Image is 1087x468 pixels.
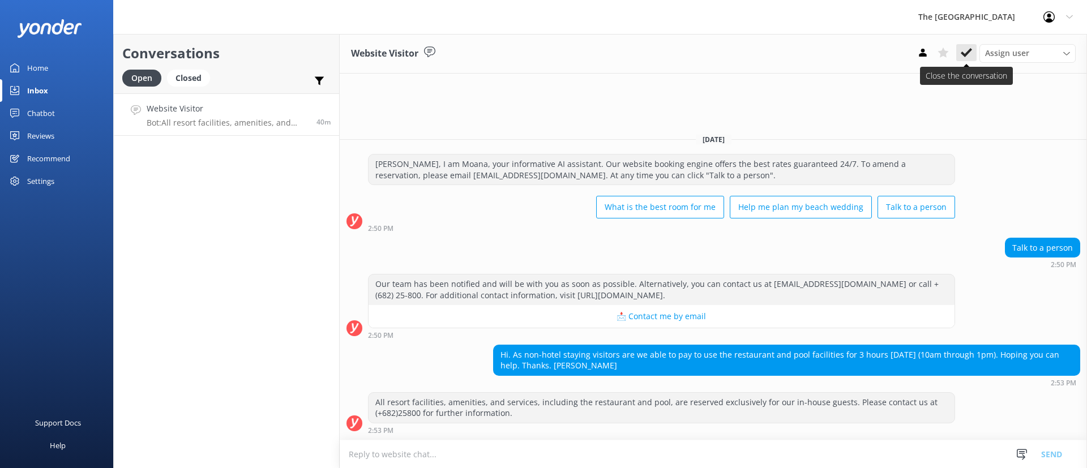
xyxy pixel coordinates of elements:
[1051,261,1076,268] strong: 2:50 PM
[696,135,731,144] span: [DATE]
[494,345,1080,375] div: Hi. As non-hotel staying visitors are we able to pay to use the restaurant and pool facilities fo...
[369,154,955,184] div: [PERSON_NAME], I am Moana, your informative AI assistant. Our website booking engine offers the b...
[122,42,331,64] h2: Conversations
[369,274,955,304] div: Our team has been notified and will be with you as soon as possible. Alternatively, you can conta...
[27,147,70,170] div: Recommend
[27,170,54,192] div: Settings
[27,102,55,124] div: Chatbot
[17,19,82,38] img: yonder-white-logo.png
[167,71,216,84] a: Closed
[27,124,54,147] div: Reviews
[1005,238,1080,257] div: Talk to a person
[596,196,724,218] button: What is the best room for me
[368,332,393,339] strong: 2:50 PM
[316,117,331,127] span: Aug 23 2025 02:53pm (UTC -10:00) Pacific/Honolulu
[50,434,66,457] div: Help
[368,224,955,232] div: Aug 23 2025 02:50pm (UTC -10:00) Pacific/Honolulu
[368,331,955,339] div: Aug 23 2025 02:50pm (UTC -10:00) Pacific/Honolulu
[878,196,955,218] button: Talk to a person
[368,426,955,434] div: Aug 23 2025 02:53pm (UTC -10:00) Pacific/Honolulu
[1005,260,1080,268] div: Aug 23 2025 02:50pm (UTC -10:00) Pacific/Honolulu
[27,57,48,79] div: Home
[1051,380,1076,387] strong: 2:53 PM
[730,196,872,218] button: Help me plan my beach wedding
[368,225,393,232] strong: 2:50 PM
[35,411,81,434] div: Support Docs
[147,102,308,115] h4: Website Visitor
[369,305,955,328] button: 📩 Contact me by email
[369,393,955,423] div: All resort facilities, amenities, and services, including the restaurant and pool, are reserved e...
[368,427,393,434] strong: 2:53 PM
[979,44,1076,62] div: Assign User
[167,70,210,87] div: Closed
[122,70,161,87] div: Open
[493,379,1080,387] div: Aug 23 2025 02:53pm (UTC -10:00) Pacific/Honolulu
[147,118,308,128] p: Bot: All resort facilities, amenities, and services, including the restaurant and pool, are reser...
[27,79,48,102] div: Inbox
[114,93,339,136] a: Website VisitorBot:All resort facilities, amenities, and services, including the restaurant and p...
[985,47,1029,59] span: Assign user
[122,71,167,84] a: Open
[351,46,418,61] h3: Website Visitor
